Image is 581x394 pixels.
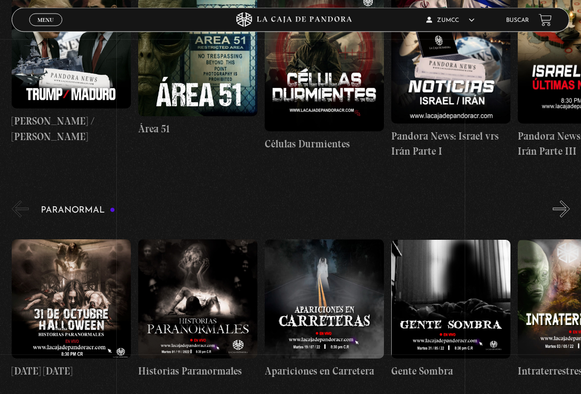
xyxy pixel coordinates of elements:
[138,364,257,379] h4: Historias Paranormales
[41,206,115,215] h3: Paranormal
[539,14,552,27] a: View your shopping cart
[12,114,131,144] h4: [PERSON_NAME] / [PERSON_NAME]
[553,201,570,218] button: Next
[37,17,54,23] span: Menu
[391,129,510,160] h4: Pandora News: Israel vrs Irán Parte I
[138,122,257,137] h4: Área 51
[12,201,29,218] button: Previous
[12,364,131,379] h4: [DATE] [DATE]
[426,18,474,23] span: zumcc
[265,364,384,379] h4: Apariciones en Carretera
[391,364,510,379] h4: Gente Sombra
[506,18,529,23] a: Buscar
[265,137,384,152] h4: Células Durmientes
[34,25,57,32] span: Cerrar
